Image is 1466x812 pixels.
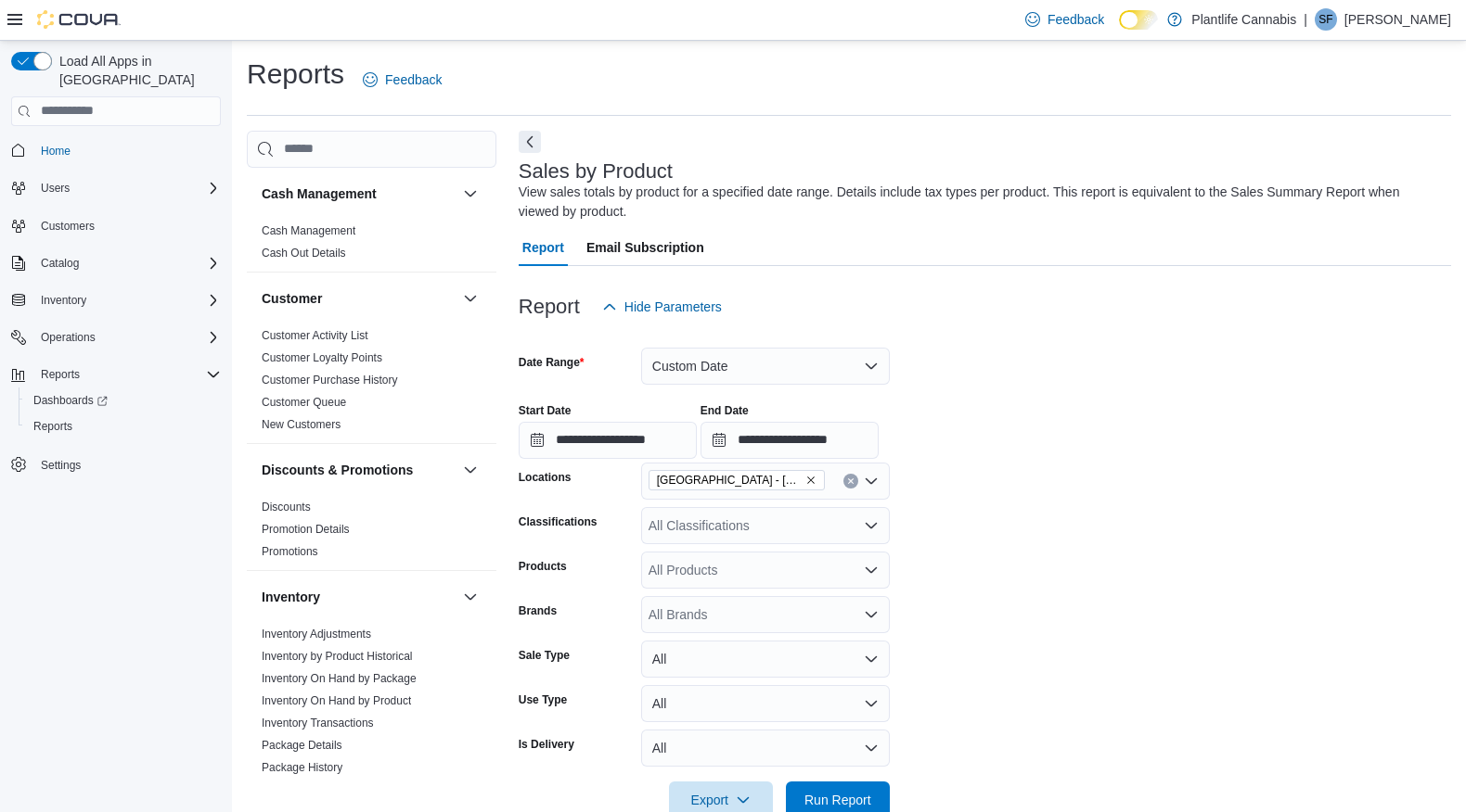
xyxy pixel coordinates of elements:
label: Brands [519,603,557,618]
button: Discounts & Promotions [459,459,482,481]
button: Customer [262,289,456,308]
a: Customer Loyalty Points [262,351,382,364]
span: Settings [41,458,81,473]
span: Edmonton - Albany [649,470,825,490]
button: Operations [4,324,228,350]
div: Cash Management [247,220,496,272]
button: Inventory [459,586,482,608]
span: Load All Apps in [GEOGRAPHIC_DATA] [52,52,221,89]
button: Remove Edmonton - Albany from selection in this group [805,475,817,486]
button: Open list of options [864,474,879,488]
a: Discounts [262,501,311,514]
span: Settings [33,452,221,476]
span: Run Report [804,791,871,809]
span: Customer Purchase History [262,373,398,387]
span: Email Subscription [586,229,704,266]
button: Inventory [33,289,94,311]
span: Customer Loyalty Points [262,350,382,365]
h3: Sales by Product [519,160,673,183]
button: Home [4,137,228,164]
span: Home [41,144,71,159]
button: All [641,641,890,678]
a: Dashboards [26,389,115,412]
span: Customers [33,214,221,237]
a: Inventory Adjustments [262,628,371,641]
span: Inventory On Hand by Package [262,671,417,686]
label: Locations [519,470,572,485]
button: Next [519,131,541,153]
div: Discounts & Promotions [247,496,496,570]
label: Start Date [519,403,572,418]
span: Reports [33,419,72,434]
h3: Inventory [262,588,320,606]
span: Inventory [33,289,221,311]
img: Cova [37,10,121,29]
label: Classifications [519,514,598,529]
label: Products [519,559,567,574]
button: Inventory [262,588,456,606]
span: Hide Parameters [624,298,722,316]
a: Customer Activity List [262,329,368,342]
div: Sean Fisher [1315,8,1337,31]
span: Reports [26,415,221,438]
a: Inventory by Product Historical [262,650,413,663]
h3: Discounts & Promotions [262,461,413,479]
button: Custom Date [641,348,890,385]
a: Settings [33,454,88,476]
button: All [641,685,890,722]
button: Clear input [843,474,858,488]
span: Discounts [262,500,311,514]
span: Inventory [41,293,86,308]
a: Cash Out Details [262,247,346,260]
button: Users [4,175,228,201]
button: Cash Management [262,184,456,203]
button: Settings [4,450,228,477]
a: Customers [33,215,102,237]
span: Operations [41,330,96,345]
span: Inventory by Product Historical [262,649,413,664]
label: Date Range [519,355,585,370]
button: Discounts & Promotions [262,461,456,479]
label: Sale Type [519,648,570,663]
span: Customers [41,219,95,234]
span: New Customers [262,417,341,432]
button: Catalog [33,252,86,274]
input: Press the down key to open a popover containing a calendar. [701,422,879,459]
a: Package History [262,761,342,774]
button: Open list of options [864,518,879,533]
button: Reports [4,362,228,387]
span: Catalog [33,252,221,274]
a: Feedback [355,61,449,98]
span: Promotions [262,544,318,559]
a: Feedback [1018,1,1112,38]
button: Cash Management [459,183,482,205]
a: Promotions [262,545,318,558]
a: Home [33,140,78,162]
span: Cash Out Details [262,246,346,260]
a: New Customers [262,418,341,431]
span: Package Details [262,738,342,753]
button: Open list of options [864,607,879,622]
span: Catalog [41,256,79,271]
a: Promotion Details [262,523,350,536]
a: Inventory On Hand by Product [262,694,411,707]
h3: Customer [262,289,322,308]
span: Customer Activity List [262,328,368,343]
span: Feedback [385,70,442,89]
span: Inventory Adjustments [262,627,371,641]
label: Is Delivery [519,737,574,752]
input: Press the down key to open a popover containing a calendar. [519,422,697,459]
button: Open list of options [864,563,879,577]
div: View sales totals by product for a specified date range. Details include tax types per product. T... [519,183,1442,222]
h3: Report [519,296,580,318]
nav: Complex example [11,130,221,527]
span: Feedback [1048,10,1104,29]
button: Inventory [4,287,228,313]
button: Operations [33,326,103,349]
span: SF [1318,8,1332,31]
span: Cash Management [262,223,355,238]
p: | [1304,8,1307,31]
span: Inventory On Hand by Product [262,693,411,708]
span: [GEOGRAPHIC_DATA] - [GEOGRAPHIC_DATA] [657,471,802,489]
button: All [641,730,890,767]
